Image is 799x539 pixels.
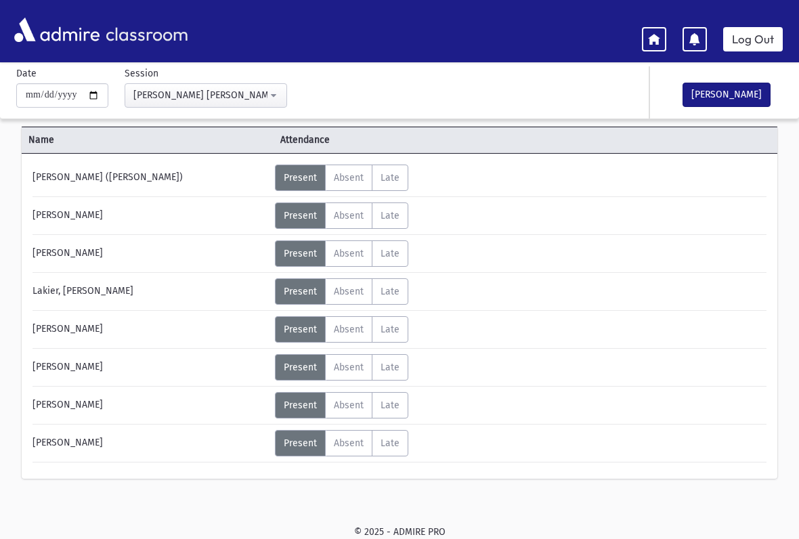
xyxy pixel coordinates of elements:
[22,133,274,147] span: Name
[284,210,317,221] span: Present
[133,88,267,102] div: [PERSON_NAME] [PERSON_NAME]-Limudei Kodesh(9:00AM-2:00PM)
[26,392,275,418] div: [PERSON_NAME]
[275,392,408,418] div: AttTypes
[26,202,275,229] div: [PERSON_NAME]
[334,324,364,335] span: Absent
[381,324,399,335] span: Late
[274,133,714,147] span: Attendance
[275,278,408,305] div: AttTypes
[334,172,364,184] span: Absent
[284,437,317,449] span: Present
[275,430,408,456] div: AttTypes
[125,83,287,108] button: Morah Rivki Cohen-Limudei Kodesh(9:00AM-2:00PM)
[26,240,275,267] div: [PERSON_NAME]
[334,362,364,373] span: Absent
[26,354,275,381] div: [PERSON_NAME]
[275,354,408,381] div: AttTypes
[284,362,317,373] span: Present
[284,248,317,259] span: Present
[11,14,103,45] img: AdmirePro
[381,362,399,373] span: Late
[26,430,275,456] div: [PERSON_NAME]
[103,12,188,48] span: classroom
[26,278,275,305] div: Lakier, [PERSON_NAME]
[334,400,364,411] span: Absent
[381,248,399,259] span: Late
[381,286,399,297] span: Late
[284,400,317,411] span: Present
[334,210,364,221] span: Absent
[381,400,399,411] span: Late
[381,437,399,449] span: Late
[284,286,317,297] span: Present
[683,83,771,107] button: [PERSON_NAME]
[284,324,317,335] span: Present
[26,165,275,191] div: [PERSON_NAME] ([PERSON_NAME])
[275,165,408,191] div: AttTypes
[334,437,364,449] span: Absent
[381,172,399,184] span: Late
[334,248,364,259] span: Absent
[275,316,408,343] div: AttTypes
[275,202,408,229] div: AttTypes
[284,172,317,184] span: Present
[16,66,37,81] label: Date
[381,210,399,221] span: Late
[26,316,275,343] div: [PERSON_NAME]
[125,66,158,81] label: Session
[22,525,777,539] div: © 2025 - ADMIRE PRO
[275,240,408,267] div: AttTypes
[723,27,783,51] a: Log Out
[334,286,364,297] span: Absent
